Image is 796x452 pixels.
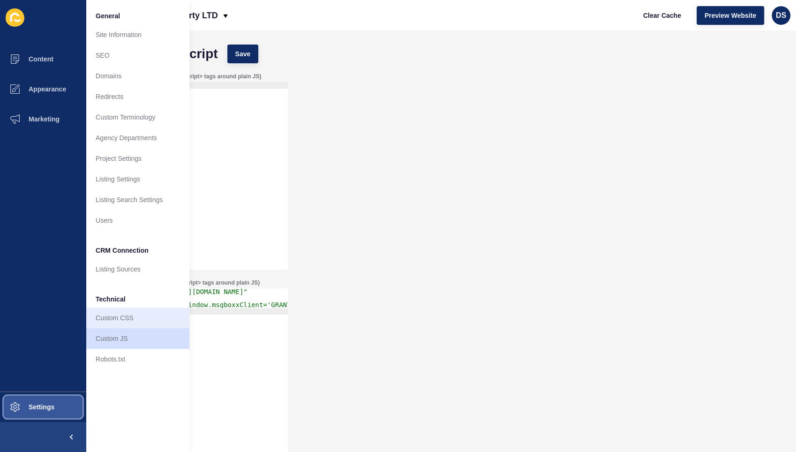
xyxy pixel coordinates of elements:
[96,294,126,304] span: Technical
[86,259,189,279] a: Listing Sources
[86,66,189,86] a: Domains
[86,210,189,231] a: Users
[86,148,189,169] a: Project Settings
[86,24,189,45] a: Site Information
[86,107,189,128] a: Custom Terminology
[776,11,786,20] span: DS
[86,169,189,189] a: Listing Settings
[705,11,756,20] span: Preview Website
[643,11,681,20] span: Clear Cache
[86,45,189,66] a: SEO
[86,328,189,349] a: Custom JS
[96,246,149,255] span: CRM Connection
[635,6,689,25] button: Clear Cache
[86,349,189,369] a: Robots.txt
[86,308,189,328] a: Custom CSS
[697,6,764,25] button: Preview Website
[227,45,259,63] button: Save
[235,49,251,59] span: Save
[86,189,189,210] a: Listing Search Settings
[86,86,189,107] a: Redirects
[86,128,189,148] a: Agency Departments
[96,11,120,21] span: General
